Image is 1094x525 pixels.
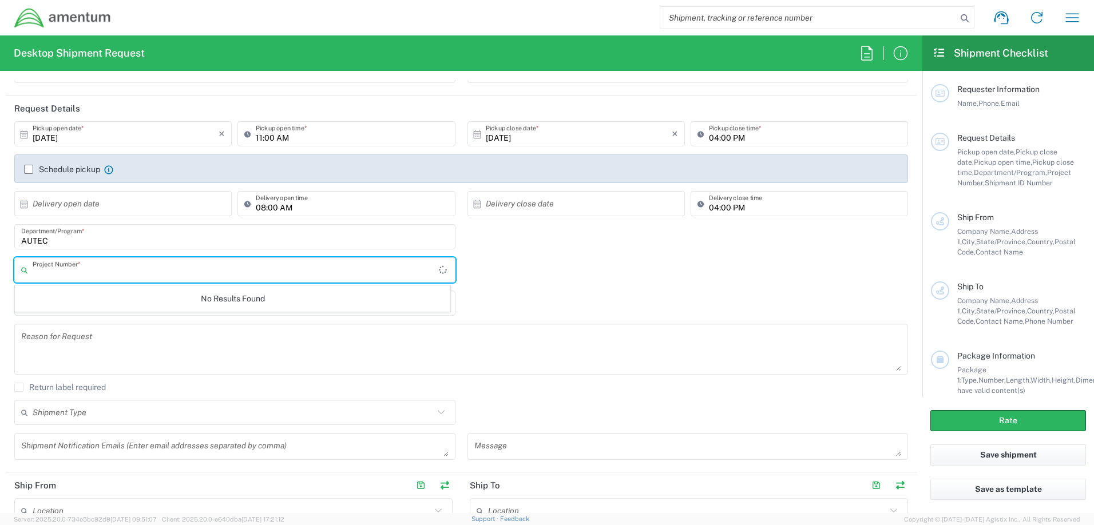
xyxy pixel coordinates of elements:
button: Save as template [930,479,1086,500]
h2: Ship From [14,480,56,491]
span: Package Information [957,351,1035,360]
span: Country, [1027,237,1055,246]
span: City, [962,237,976,246]
span: Phone Number [1025,317,1073,325]
span: Company Name, [957,227,1011,236]
span: State/Province, [976,307,1027,315]
h2: Request Details [14,103,80,114]
span: Requester Information [957,85,1040,94]
span: Request Details [957,133,1015,142]
span: Type, [961,376,978,384]
label: Schedule pickup [24,165,100,174]
h2: Desktop Shipment Request [14,46,145,60]
h2: Shipment Checklist [933,46,1048,60]
button: Rate [930,410,1086,431]
span: Length, [1006,376,1030,384]
span: Server: 2025.20.0-734e5bc92d9 [14,516,157,523]
span: Client: 2025.20.0-e640dba [162,516,284,523]
span: Pickup open time, [974,158,1032,166]
span: [DATE] 09:51:07 [110,516,157,523]
span: Contact Name [976,248,1023,256]
span: Package 1: [957,365,986,384]
h2: Ship To [470,480,500,491]
span: Shipment ID Number [985,178,1053,187]
span: Phone, [978,99,1001,108]
span: Ship From [957,213,994,222]
span: Department/Program, [974,168,1047,177]
span: Height, [1052,376,1076,384]
span: Copyright © [DATE]-[DATE] Agistix Inc., All Rights Reserved [904,514,1080,524]
span: Email [1001,99,1020,108]
label: Return label required [14,383,106,392]
span: Width, [1030,376,1052,384]
span: Pickup open date, [957,148,1016,156]
span: Company Name, [957,296,1011,305]
i: × [219,125,225,143]
span: State/Province, [976,237,1027,246]
button: Save shipment [930,444,1086,466]
a: Support [471,515,500,522]
span: [DATE] 17:21:12 [241,516,284,523]
div: No Results Found [15,285,450,312]
input: Shipment, tracking or reference number [660,7,957,29]
a: Feedback [500,515,529,522]
span: Contact Name, [976,317,1025,325]
span: Ship To [957,282,984,291]
img: dyncorp [14,7,112,29]
span: Country, [1027,307,1055,315]
span: City, [962,307,976,315]
span: Number, [978,376,1006,384]
i: × [672,125,678,143]
span: Name, [957,99,978,108]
